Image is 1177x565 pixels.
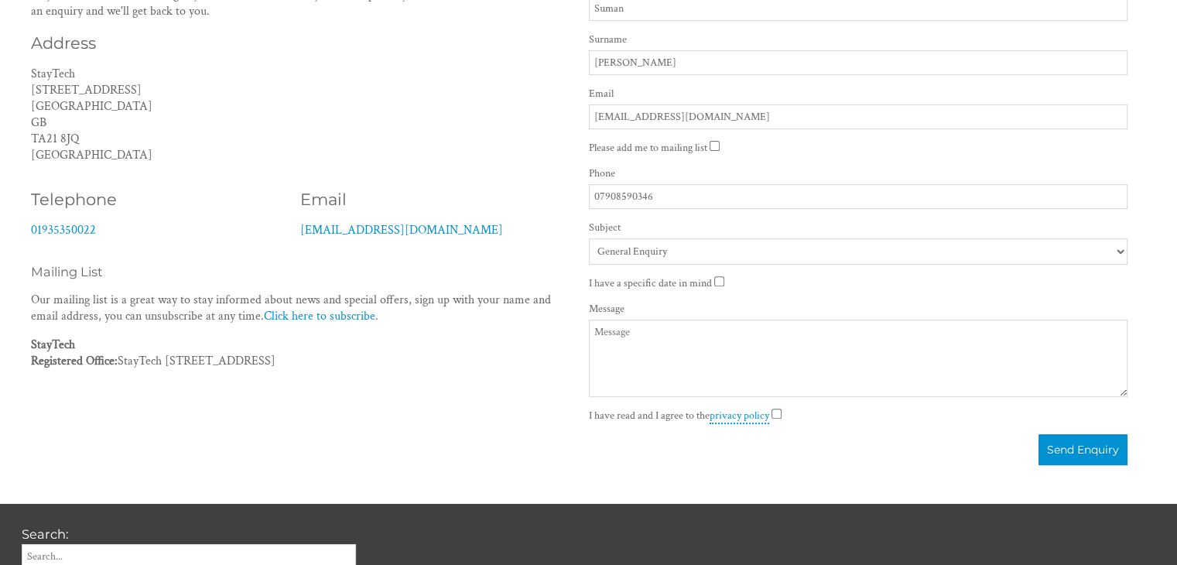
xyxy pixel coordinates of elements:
[589,221,1128,235] label: Subject
[589,302,1128,316] label: Message
[589,87,1128,101] label: Email
[31,33,570,53] h2: Address
[589,50,1128,75] input: Surname
[31,190,282,209] h2: Telephone
[589,409,769,423] label: I have read and I agree to the
[31,337,570,369] p: StayTech [STREET_ADDRESS]
[31,292,570,324] p: Our mailing list is a great way to stay informed about news and special offers, sign up with your...
[589,276,712,290] label: I have a specific date in mind
[31,222,96,238] a: 01935350022
[22,526,356,542] h3: Search:
[31,337,75,353] strong: StayTech
[31,66,570,163] p: StayTech [STREET_ADDRESS] [GEOGRAPHIC_DATA] GB TA21 8JQ [GEOGRAPHIC_DATA]
[589,33,1128,46] label: Surname
[300,222,503,238] a: [EMAIL_ADDRESS][DOMAIN_NAME]
[589,104,1128,129] input: Email Address
[31,264,570,279] h3: Mailing List
[710,409,769,424] a: privacy policy
[264,308,375,324] a: Click here to subscribe
[1038,434,1127,465] button: Send Enquiry
[589,184,1128,209] input: Phone Number
[300,190,551,209] h2: Email
[589,166,1128,180] label: Phone
[31,353,118,369] strong: Registered Office:
[589,141,707,155] label: Please add me to mailing list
